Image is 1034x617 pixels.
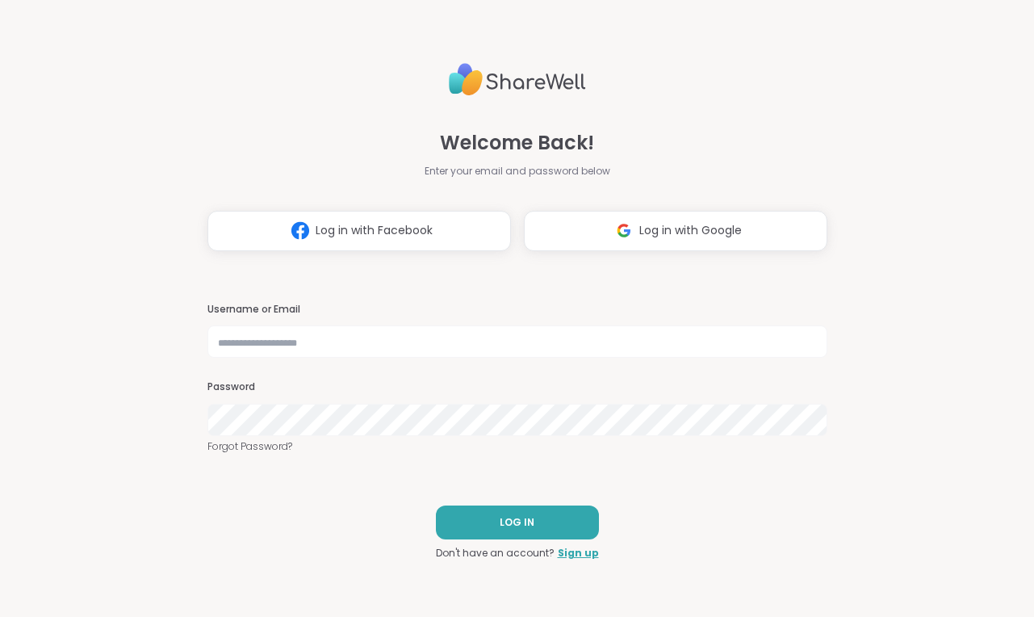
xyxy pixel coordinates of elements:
[425,164,610,178] span: Enter your email and password below
[207,303,827,317] h3: Username or Email
[207,211,511,251] button: Log in with Facebook
[207,439,827,454] a: Forgot Password?
[316,222,433,239] span: Log in with Facebook
[639,222,742,239] span: Log in with Google
[449,57,586,103] img: ShareWell Logo
[440,128,594,157] span: Welcome Back!
[524,211,827,251] button: Log in with Google
[558,546,599,560] a: Sign up
[436,546,555,560] span: Don't have an account?
[207,380,827,394] h3: Password
[500,515,534,530] span: LOG IN
[285,216,316,246] img: ShareWell Logomark
[436,506,599,539] button: LOG IN
[609,216,639,246] img: ShareWell Logomark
